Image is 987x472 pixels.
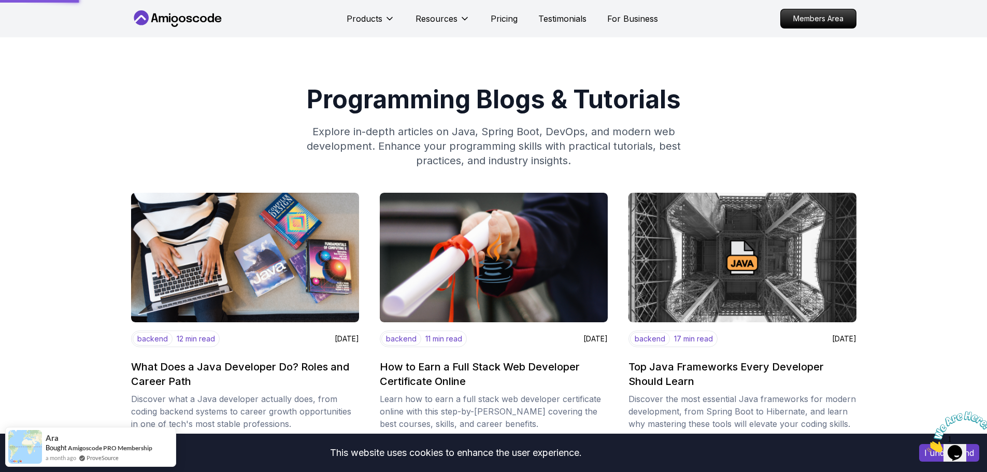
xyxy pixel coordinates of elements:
[832,334,856,344] p: [DATE]
[8,430,42,464] img: provesource social proof notification image
[416,12,457,25] p: Resources
[131,360,353,389] h2: What Does a Java Developer Do? Roles and Career Path
[628,193,856,430] a: imagebackend17 min read[DATE]Top Java Frameworks Every Developer Should LearnDiscover the most es...
[347,12,395,33] button: Products
[674,334,713,344] p: 17 min read
[381,332,421,346] p: backend
[335,334,359,344] p: [DATE]
[8,441,904,464] div: This website uses cookies to enhance the user experience.
[425,334,462,344] p: 11 min read
[4,4,8,13] span: 1
[628,360,850,389] h2: Top Java Frameworks Every Developer Should Learn
[628,193,856,322] img: image
[347,12,382,25] p: Products
[68,444,152,452] a: Amigoscode PRO Membership
[416,12,470,33] button: Resources
[628,393,856,430] p: Discover the most essential Java frameworks for modern development, from Spring Boot to Hibernate...
[923,407,987,456] iframe: chat widget
[131,193,359,322] img: image
[131,393,359,430] p: Discover what a Java developer actually does, from coding backend systems to career growth opport...
[46,453,76,462] span: a month ago
[87,453,119,462] a: ProveSource
[607,12,658,25] a: For Business
[46,434,59,442] span: Ara
[177,334,215,344] p: 12 min read
[380,193,608,322] img: image
[583,334,608,344] p: [DATE]
[538,12,587,25] a: Testimonials
[380,393,608,430] p: Learn how to earn a full stack web developer certificate online with this step-by-[PERSON_NAME] c...
[46,444,67,452] span: Bought
[380,193,608,430] a: imagebackend11 min read[DATE]How to Earn a Full Stack Web Developer Certificate OnlineLearn how t...
[781,9,856,28] p: Members Area
[919,444,979,462] button: Accept cookies
[133,332,173,346] p: backend
[630,332,670,346] p: backend
[131,193,359,430] a: imagebackend12 min read[DATE]What Does a Java Developer Do? Roles and Career PathDiscover what a ...
[491,12,518,25] a: Pricing
[780,9,856,28] a: Members Area
[4,4,68,45] img: Chat attention grabber
[380,360,602,389] h2: How to Earn a Full Stack Web Developer Certificate Online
